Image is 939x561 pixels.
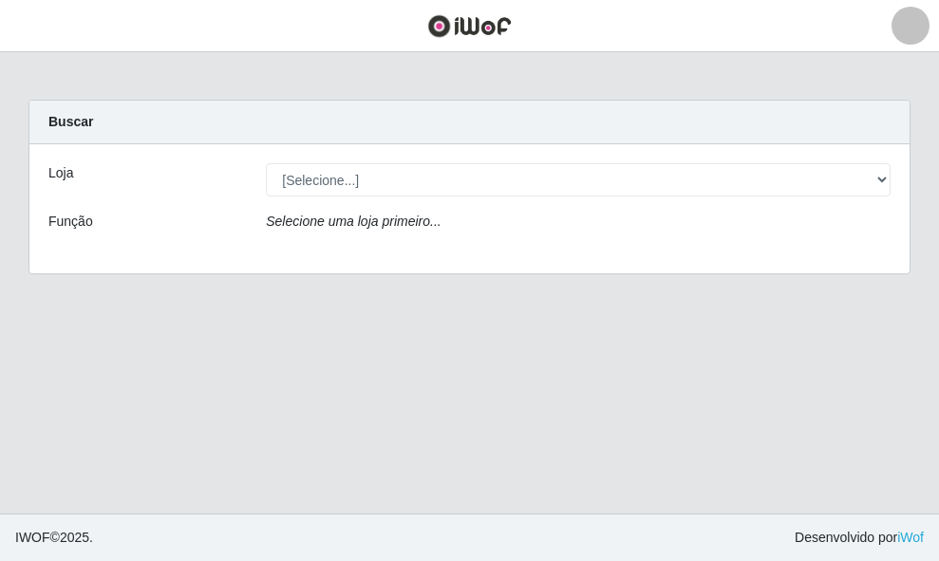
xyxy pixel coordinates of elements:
span: IWOF [15,530,50,545]
span: Desenvolvido por [795,528,924,548]
strong: Buscar [48,114,93,129]
span: © 2025 . [15,528,93,548]
label: Loja [48,163,73,183]
label: Função [48,212,93,232]
img: CoreUI Logo [427,14,512,38]
i: Selecione uma loja primeiro... [266,214,441,229]
a: iWof [897,530,924,545]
